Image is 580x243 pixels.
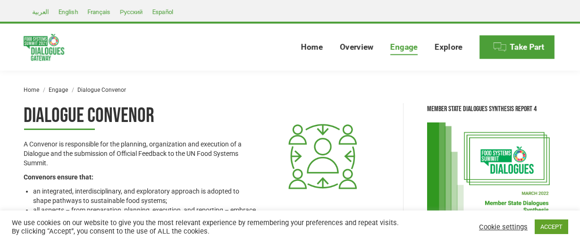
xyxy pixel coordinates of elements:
[54,6,83,17] a: English
[427,103,556,115] div: Member State Dialogues Synthesis Report 4
[510,42,544,52] span: Take Part
[535,219,568,234] a: ACCEPT
[24,87,39,93] a: Home
[479,223,528,231] a: Cookie settings
[115,6,147,17] a: Русский
[24,34,64,61] img: Food Systems Summit Dialogues
[77,87,126,93] span: Dialogue Convenor
[147,6,178,17] a: Español
[59,8,78,16] span: English
[83,6,115,17] a: Français
[33,186,259,205] li: an integrated, interdisciplinary, and exploratory approach is adopted to shape pathways to sustai...
[390,42,418,52] span: Engage
[435,42,462,52] span: Explore
[33,205,259,224] li: all aspects – from preparation, planning, execution, and reporting – embrace the Principles of En...
[24,139,259,168] p: A Convenor is responsible for the planning, organization and execution of a Dialogue and the subm...
[301,42,323,52] span: Home
[87,8,110,16] span: Français
[27,6,54,17] a: العربية
[152,8,173,16] span: Español
[24,103,259,130] h1: Dialogue Convenor
[32,8,49,16] span: العربية
[340,42,373,52] span: Overview
[12,219,401,235] div: We use cookies on our website to give you the most relevant experience by remembering your prefer...
[493,40,507,54] img: Menu icon
[120,8,143,16] span: Русский
[49,87,68,93] a: Engage
[24,173,93,181] strong: Convenors ensure that:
